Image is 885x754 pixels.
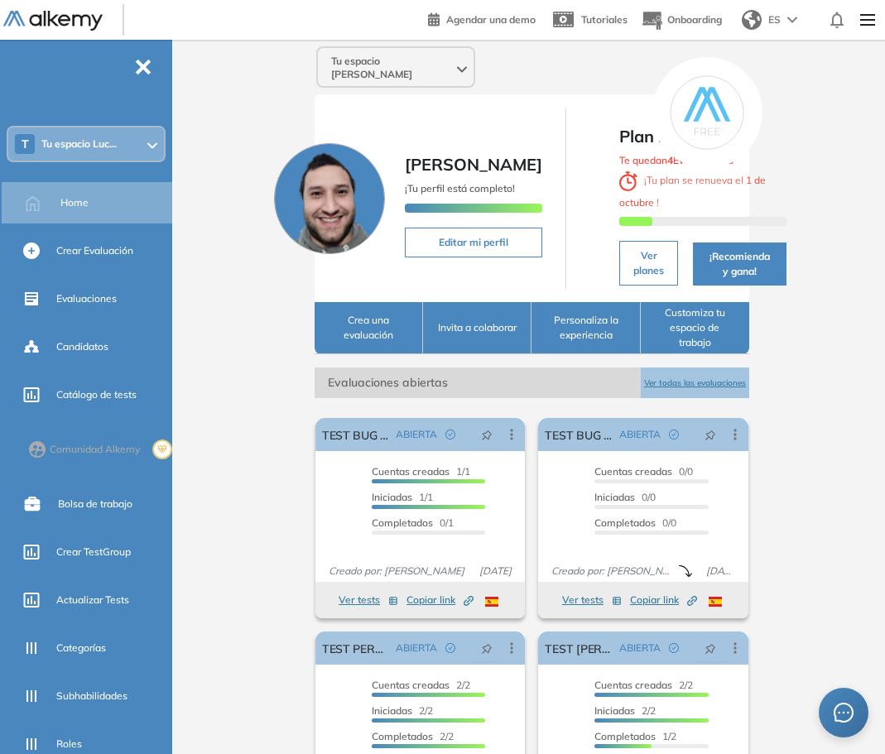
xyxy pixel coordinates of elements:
span: Iniciadas [372,491,412,503]
span: Onboarding [667,13,722,26]
span: Roles [56,737,82,752]
span: Candidatos [56,339,108,354]
span: Cuentas creadas [594,465,672,478]
b: 4 [667,154,673,166]
button: pushpin [469,421,505,448]
span: Tutoriales [581,13,628,26]
span: Crear TestGroup [56,545,131,559]
span: ABIERTA [396,641,437,656]
button: Customiza tu espacio de trabajo [641,302,749,354]
button: Ver planes [619,241,678,286]
span: Categorías [56,641,106,656]
span: 2/2 [594,679,693,691]
a: TEST BUG STEPPER [322,418,390,451]
img: arrow [787,17,797,23]
span: Te quedan Evaluaciones [619,154,733,166]
button: Ver tests [562,590,622,610]
span: Cuentas creadas [372,465,450,478]
button: Ver todas las evaluaciones [641,367,749,398]
span: ABIERTA [619,641,661,656]
img: Menu [854,3,882,36]
a: TEST [PERSON_NAME] PROD [545,632,613,665]
span: Copiar link [630,593,697,608]
span: Creado por: [PERSON_NAME] [322,564,471,579]
button: pushpin [469,635,505,661]
span: 0/0 [594,516,676,529]
span: pushpin [481,428,493,441]
span: Iniciadas [372,704,412,717]
button: Onboarding [641,2,722,38]
span: Completados [594,730,656,742]
span: message [834,703,854,723]
span: 1/1 [372,465,470,478]
span: Actualizar Tests [56,593,129,608]
span: 2/2 [372,730,454,742]
span: Evaluaciones abiertas [315,367,641,398]
span: Agendar una demo [446,13,536,26]
span: Catálogo de tests [56,387,137,402]
span: 0/0 [594,465,693,478]
span: Tu espacio [PERSON_NAME] [331,55,454,81]
span: Copiar link [406,593,474,608]
span: check-circle [445,430,455,439]
span: Plan Free [619,124,786,149]
span: Completados [372,516,433,529]
img: Foto de perfil [274,143,385,254]
span: 1/1 [372,491,433,503]
button: Crea una evaluación [315,302,423,354]
span: Evaluaciones [56,291,117,306]
a: Agendar una demo [428,8,536,28]
span: Completados [594,516,656,529]
a: TEST BUG STEPPER [545,418,613,451]
img: ESP [709,597,722,607]
span: [DATE] [700,564,742,579]
span: Tu espacio Luc... [41,137,117,151]
button: Ver tests [339,590,398,610]
span: Cuentas creadas [372,679,450,691]
span: 0/0 [594,491,656,503]
span: check-circle [445,643,455,653]
span: check-circle [669,643,679,653]
img: Logo [3,11,103,31]
span: [DATE] [473,564,518,579]
span: ¡ Tu plan se renueva el ! [619,174,766,209]
span: ES [768,12,781,27]
img: world [742,10,762,30]
span: 2/2 [372,704,433,717]
button: Personaliza la experiencia [531,302,640,354]
span: Home [60,195,89,210]
span: [PERSON_NAME] [405,154,542,175]
span: Crear Evaluación [56,243,133,258]
button: pushpin [692,421,729,448]
span: ¡Tu perfil está completo! [405,182,515,195]
span: Cuentas creadas [594,679,672,691]
span: Iniciadas [594,491,635,503]
span: check-circle [669,430,679,439]
button: Editar mi perfil [405,228,542,257]
span: 0/1 [372,516,454,529]
span: ABIERTA [396,427,437,442]
img: ESP [485,597,498,607]
button: Copiar link [630,590,697,610]
span: Subhabilidades [56,689,127,704]
span: T [22,137,29,151]
a: TEST PERSONALIDADES STEPPER [322,632,390,665]
span: 2/2 [372,679,470,691]
button: ¡Recomienda y gana! [693,243,786,286]
span: 2/2 [594,704,656,717]
span: pushpin [705,641,716,655]
button: Invita a colaborar [423,302,531,354]
span: Iniciadas [594,704,635,717]
img: clock-svg [619,171,637,191]
button: Copiar link [406,590,474,610]
span: 1/2 [594,730,676,742]
span: Creado por: [PERSON_NAME] [545,564,679,579]
span: Completados [372,730,433,742]
span: pushpin [705,428,716,441]
span: pushpin [481,641,493,655]
span: Bolsa de trabajo [58,497,132,511]
span: ABIERTA [619,427,661,442]
button: pushpin [692,635,729,661]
